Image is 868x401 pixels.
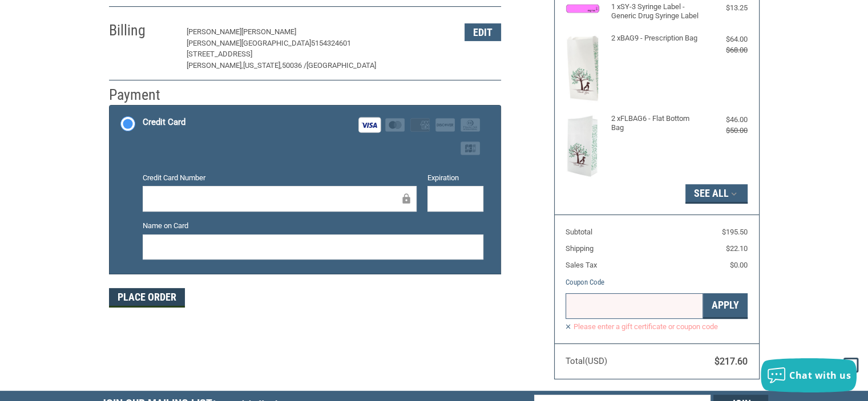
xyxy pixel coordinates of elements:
span: $217.60 [714,356,748,367]
span: [PERSON_NAME], [187,61,243,70]
span: Chat with us [789,369,851,382]
span: $22.10 [726,244,748,253]
input: Gift Certificate or Coupon Code [566,293,703,319]
label: Expiration [427,172,483,184]
div: $68.00 [702,44,748,56]
label: Credit Card Number [143,172,417,184]
span: [PERSON_NAME][GEOGRAPHIC_DATA] [187,39,311,47]
span: [STREET_ADDRESS] [187,50,252,58]
span: $0.00 [730,261,748,269]
span: $195.50 [722,228,748,236]
button: See All [685,184,748,204]
button: Edit [465,23,501,41]
a: Coupon Code [566,278,604,286]
label: Please enter a gift certificate or coupon code [566,322,748,331]
span: Subtotal [566,228,592,236]
span: Sales Tax [566,261,597,269]
div: $13.25 [702,2,748,14]
h4: 2 x BAG9 - Prescription Bag [611,34,700,43]
div: $64.00 [702,34,748,45]
div: $50.00 [702,125,748,136]
span: Shipping [566,244,594,253]
button: Apply [703,293,748,319]
div: Credit Card [143,113,185,132]
label: Name on Card [143,220,483,232]
span: 5154324601 [311,39,351,47]
span: [GEOGRAPHIC_DATA] [306,61,376,70]
button: Place Order [109,288,185,307]
h4: 2 x FLBAG6 - Flat Bottom Bag [611,114,700,133]
span: [US_STATE], [243,61,282,70]
h4: 1 x SY-3 Syringe Label - Generic Drug Syringe Label [611,2,700,21]
span: [PERSON_NAME] [187,27,241,36]
h2: Payment [109,86,176,104]
div: $46.00 [702,114,748,125]
span: 50036 / [282,61,306,70]
span: Total (USD) [566,356,607,366]
span: [PERSON_NAME] [241,27,296,36]
h2: Billing [109,21,176,40]
button: Chat with us [761,358,857,392]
